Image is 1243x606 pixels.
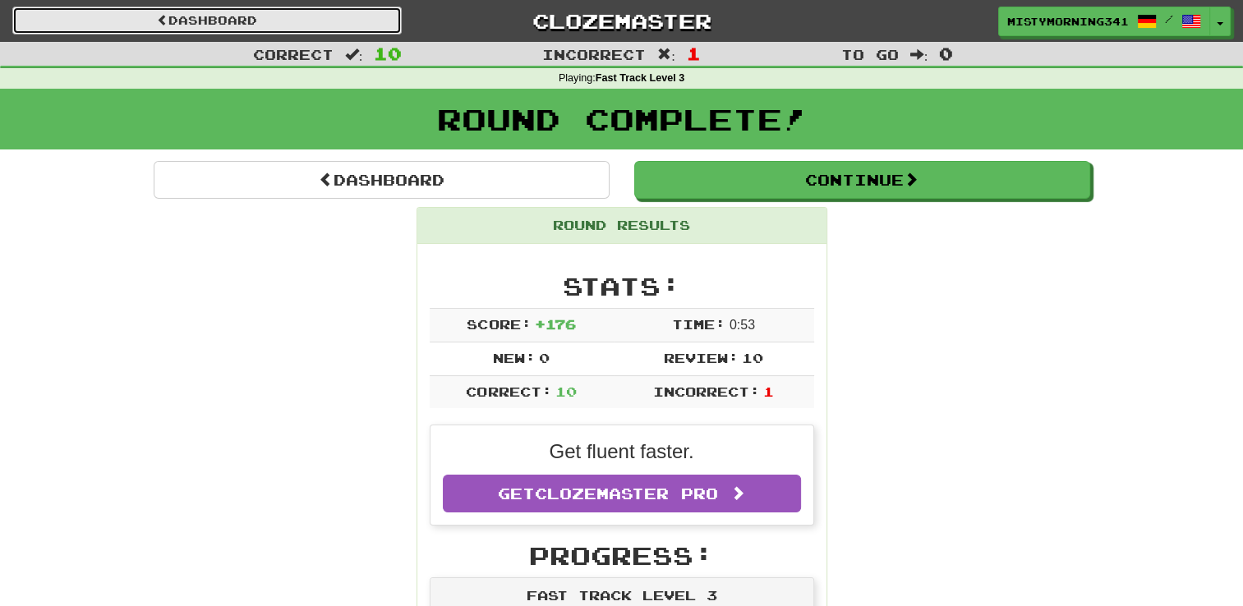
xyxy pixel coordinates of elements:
a: Dashboard [12,7,402,34]
a: Clozemaster [426,7,816,35]
span: Incorrect [542,46,646,62]
span: 0 [939,44,953,63]
span: / [1165,13,1173,25]
h1: Round Complete! [6,103,1237,135]
span: Score: [467,316,531,332]
h2: Progress: [430,542,814,569]
a: GetClozemaster Pro [443,475,801,512]
span: 10 [555,383,577,399]
span: 1 [763,383,774,399]
span: Review: [664,350,739,365]
h2: Stats: [430,273,814,300]
span: 1 [687,44,701,63]
span: : [657,48,675,62]
a: MistyMorning3416 / [998,7,1210,36]
span: 0 : 53 [730,318,755,332]
span: 10 [374,44,402,63]
span: : [910,48,928,62]
span: 10 [742,350,763,365]
span: MistyMorning3416 [1007,14,1129,29]
span: New: [493,350,536,365]
span: Correct [253,46,334,62]
a: Dashboard [154,161,610,199]
span: 0 [539,350,550,365]
p: Get fluent faster. [443,438,801,466]
div: Round Results [417,208,826,244]
button: Continue [634,161,1090,199]
span: + 176 [535,316,576,332]
span: Correct: [466,383,551,399]
span: : [345,48,363,62]
span: To go [841,46,899,62]
span: Incorrect: [653,383,760,399]
span: Clozemaster Pro [535,484,718,503]
span: Time: [672,316,725,332]
strong: Fast Track Level 3 [596,72,685,84]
